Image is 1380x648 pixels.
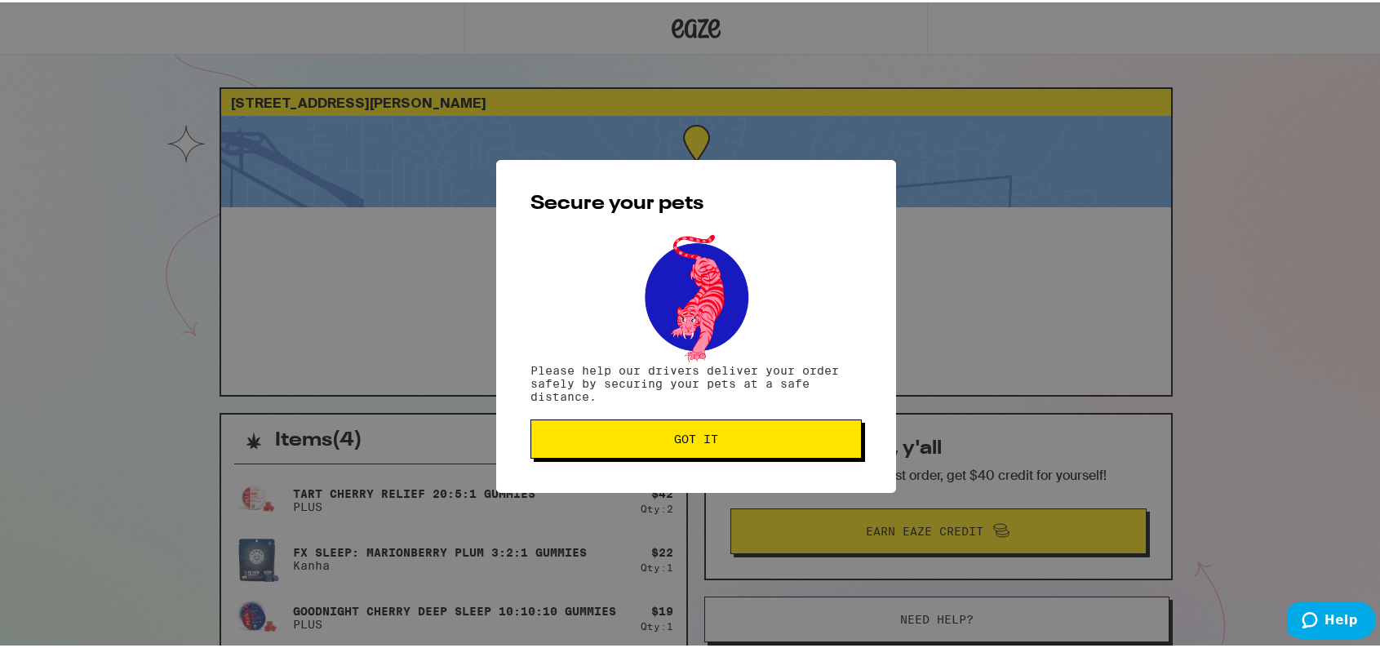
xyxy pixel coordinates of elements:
[629,228,763,362] img: pets
[530,362,862,401] p: Please help our drivers deliver your order safely by securing your pets at a safe distance.
[1288,599,1376,640] iframe: Opens a widget where you can find more information
[674,431,718,442] span: Got it
[530,192,862,211] h2: Secure your pets
[530,417,862,456] button: Got it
